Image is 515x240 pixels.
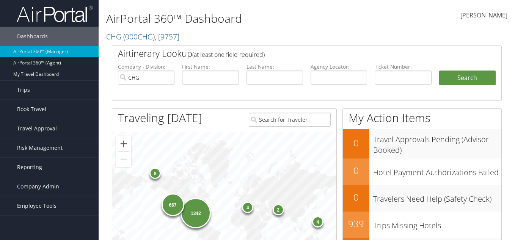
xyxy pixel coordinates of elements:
a: 0Hotel Payment Authorizations Failed [343,158,501,185]
a: [PERSON_NAME] [460,4,507,27]
h2: 939 [343,217,369,230]
span: Travel Approval [17,119,57,138]
span: Company Admin [17,177,59,196]
span: ( 000CHG ) [123,31,155,42]
h2: 0 [343,136,369,149]
button: Search [439,71,496,86]
h1: My Action Items [343,110,501,126]
h2: 0 [343,164,369,177]
label: Agency Locator: [311,63,367,71]
a: 0Travelers Need Help (Safety Check) [343,185,501,212]
a: CHG [106,31,179,42]
h3: Travelers Need Help (Safety Check) [373,190,501,204]
label: Last Name: [247,63,303,71]
h1: AirPortal 360™ Dashboard [106,11,374,27]
span: Dashboards [17,27,48,46]
button: Zoom in [116,136,131,151]
div: 8 [149,168,161,179]
input: Search for Traveler [249,113,331,127]
span: [PERSON_NAME] [460,11,507,19]
div: 4 [242,201,253,213]
a: 0Travel Approvals Pending (Advisor Booked) [343,129,501,158]
span: Employee Tools [17,196,57,215]
div: 667 [161,193,184,216]
label: First Name: [182,63,239,71]
h3: Trips Missing Hotels [373,216,501,231]
div: 4 [312,216,323,227]
span: , [ 9757 ] [155,31,179,42]
h2: Airtinerary Lookup [118,47,463,60]
label: Ticket Number: [375,63,431,71]
a: 939Trips Missing Hotels [343,212,501,238]
button: Zoom out [116,152,131,167]
h2: 0 [343,191,369,204]
label: Company - Division: [118,63,174,71]
div: 2 [272,204,284,215]
span: Reporting [17,158,42,177]
span: Risk Management [17,138,63,157]
h3: Hotel Payment Authorizations Failed [373,163,501,178]
span: Book Travel [17,100,46,119]
span: Trips [17,80,30,99]
h3: Travel Approvals Pending (Advisor Booked) [373,130,501,155]
div: 1342 [181,198,211,228]
img: airportal-logo.png [17,5,93,23]
span: (at least one field required) [192,50,265,59]
h1: Traveling [DATE] [118,110,202,126]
